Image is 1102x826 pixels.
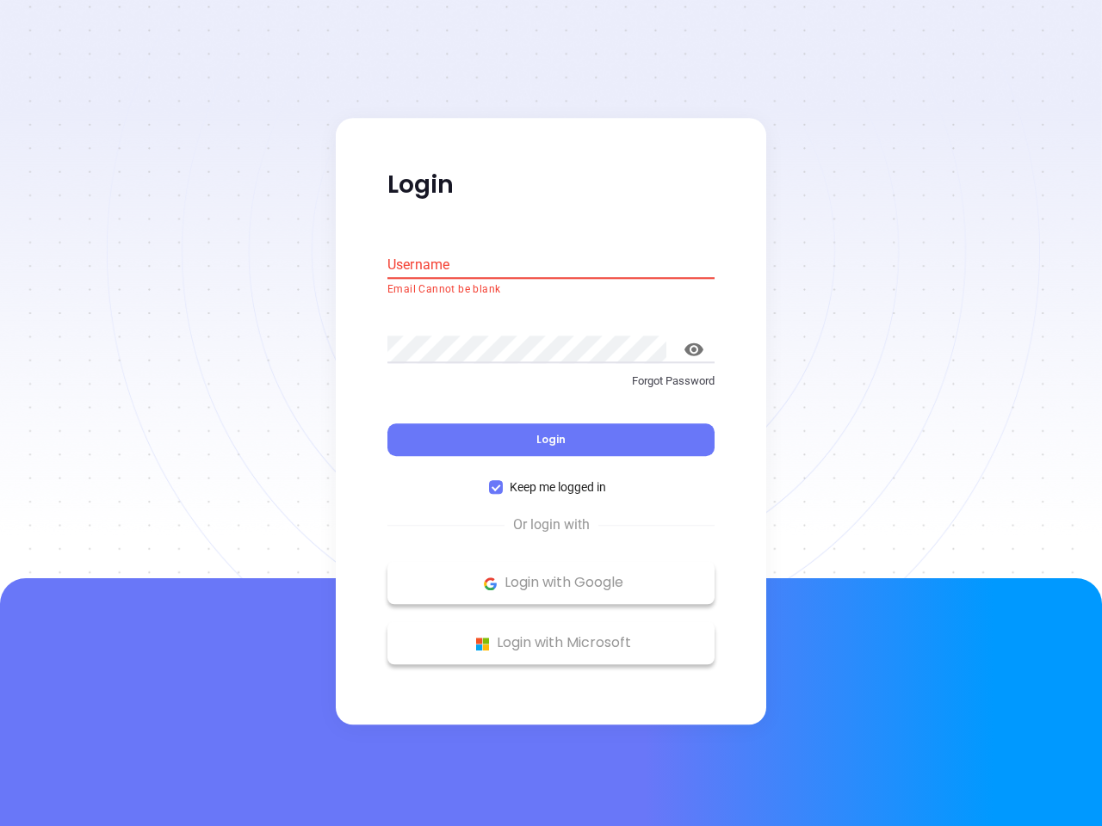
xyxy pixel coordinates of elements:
img: Microsoft Logo [472,633,493,655]
button: Google Logo Login with Google [387,562,715,605]
p: Login with Google [396,570,706,596]
span: Login [536,433,566,447]
p: Login [387,170,715,200]
img: Google Logo [480,573,501,595]
button: toggle password visibility [673,329,715,370]
span: Keep me logged in [503,478,613,497]
p: Forgot Password [387,373,715,390]
p: Login with Microsoft [396,631,706,656]
button: Login [387,424,715,457]
button: Microsoft Logo Login with Microsoft [387,622,715,665]
a: Forgot Password [387,373,715,404]
span: Or login with [505,515,598,536]
p: Email Cannot be blank [387,281,715,299]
